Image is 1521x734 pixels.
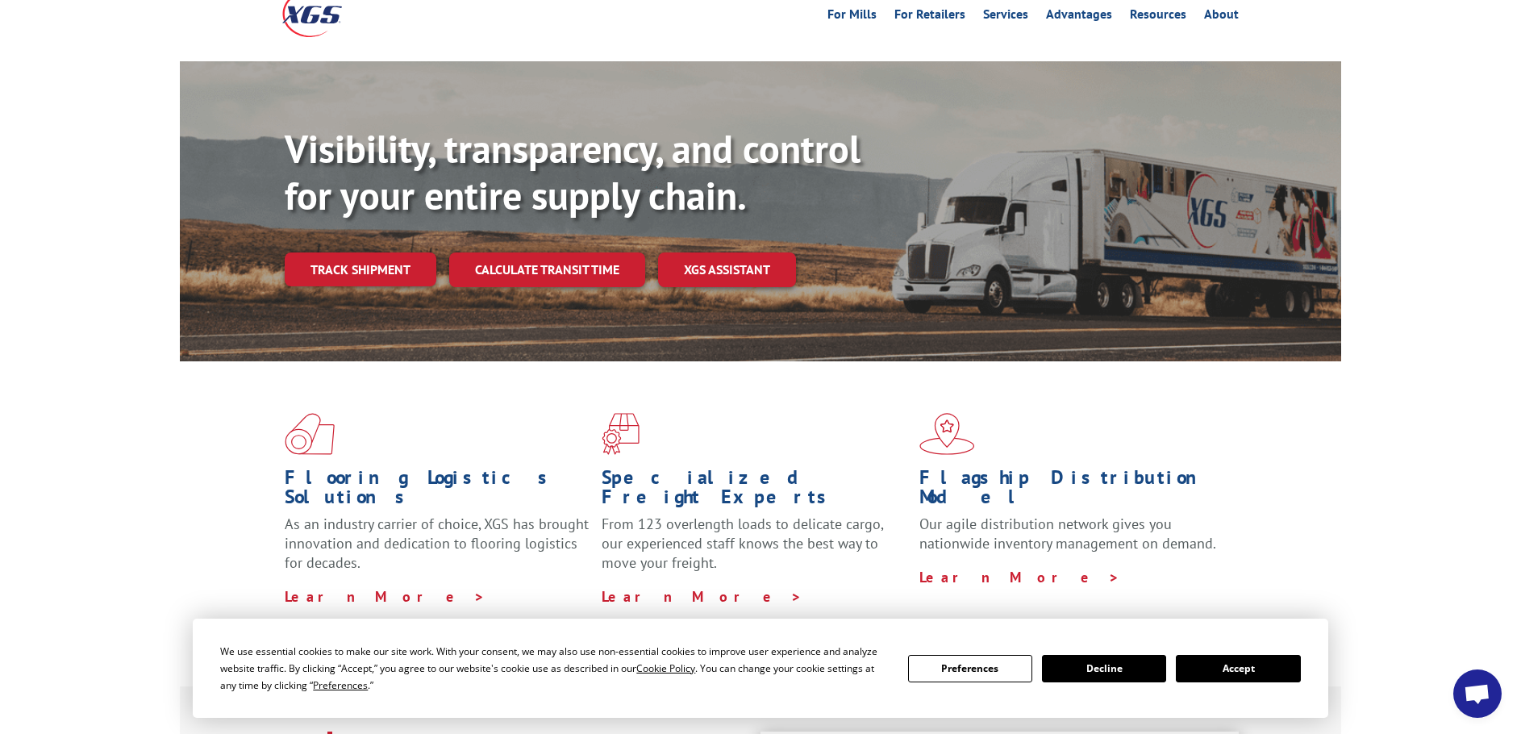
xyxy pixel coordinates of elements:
span: Our agile distribution network gives you nationwide inventory management on demand. [919,515,1216,553]
span: As an industry carrier of choice, XGS has brought innovation and dedication to flooring logistics... [285,515,589,572]
h1: Flooring Logistics Solutions [285,468,590,515]
a: Calculate transit time [449,252,645,287]
img: xgs-icon-flagship-distribution-model-red [919,413,975,455]
a: Track shipment [285,252,436,286]
a: Resources [1130,8,1186,26]
h1: Specialized Freight Experts [602,468,906,515]
button: Accept [1176,655,1300,682]
h1: Flagship Distribution Model [919,468,1224,515]
a: XGS ASSISTANT [658,252,796,287]
button: Preferences [908,655,1032,682]
a: About [1204,8,1239,26]
div: Cookie Consent Prompt [193,619,1328,718]
img: xgs-icon-focused-on-flooring-red [602,413,640,455]
a: Learn More > [602,587,802,606]
div: We use essential cookies to make our site work. With your consent, we may also use non-essential ... [220,643,888,694]
p: From 123 overlength loads to delicate cargo, our experienced staff knows the best way to move you... [602,515,906,586]
a: Services [983,8,1028,26]
div: Open chat [1453,669,1502,718]
a: Learn More > [285,587,485,606]
a: Learn More > [919,568,1120,586]
b: Visibility, transparency, and control for your entire supply chain. [285,123,861,220]
a: For Retailers [894,8,965,26]
a: Advantages [1046,8,1112,26]
img: xgs-icon-total-supply-chain-intelligence-red [285,413,335,455]
span: Cookie Policy [636,661,695,675]
span: Preferences [313,678,368,692]
button: Decline [1042,655,1166,682]
a: For Mills [827,8,877,26]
